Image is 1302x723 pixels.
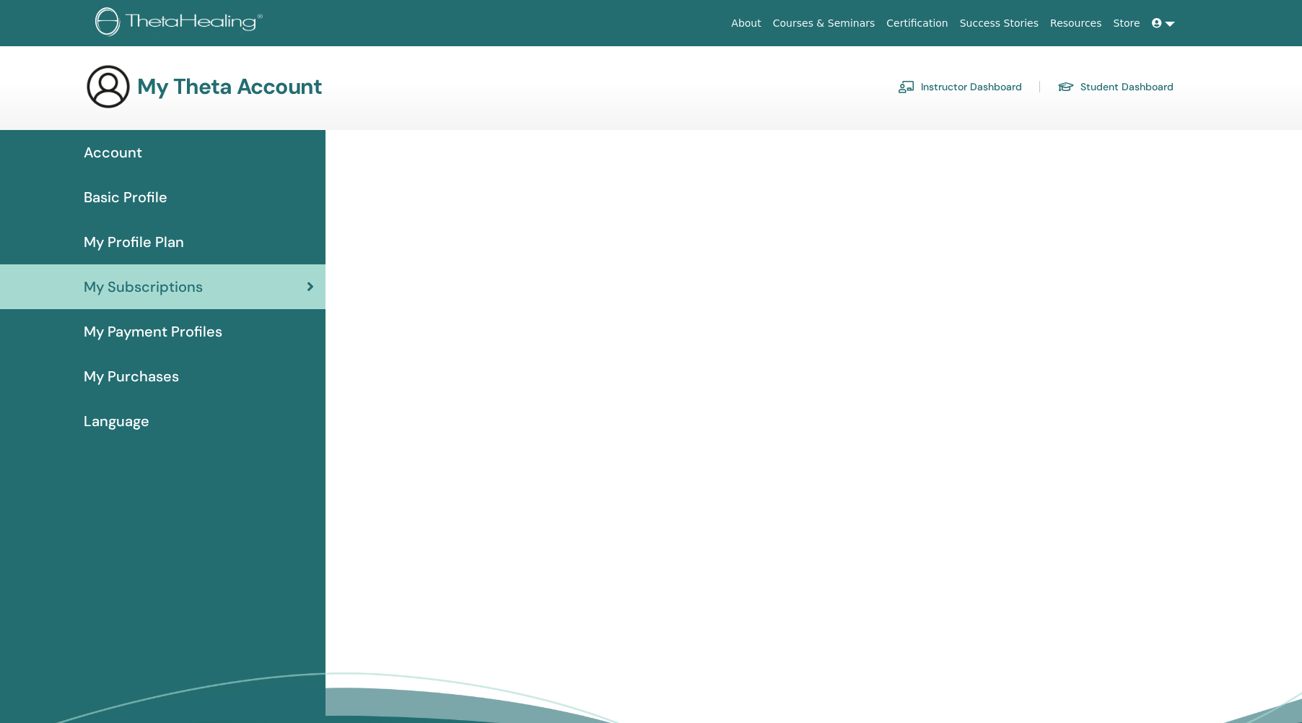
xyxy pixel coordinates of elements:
span: My Payment Profiles [84,321,222,342]
a: Instructor Dashboard [898,75,1022,98]
a: Success Stories [954,10,1044,37]
a: Courses & Seminars [767,10,881,37]
img: logo.png [95,7,268,40]
a: Store [1108,10,1146,37]
a: Student Dashboard [1057,75,1174,98]
span: My Subscriptions [84,276,203,298]
span: My Profile Plan [84,231,184,253]
a: Resources [1044,10,1108,37]
a: About [725,10,766,37]
img: chalkboard-teacher.svg [898,80,915,93]
span: Basic Profile [84,186,167,208]
h3: My Theta Account [137,74,322,100]
img: generic-user-icon.jpg [85,64,131,110]
img: graduation-cap.svg [1057,81,1075,93]
span: Account [84,142,142,163]
span: Language [84,410,149,432]
span: My Purchases [84,365,179,387]
a: Certification [881,10,953,37]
